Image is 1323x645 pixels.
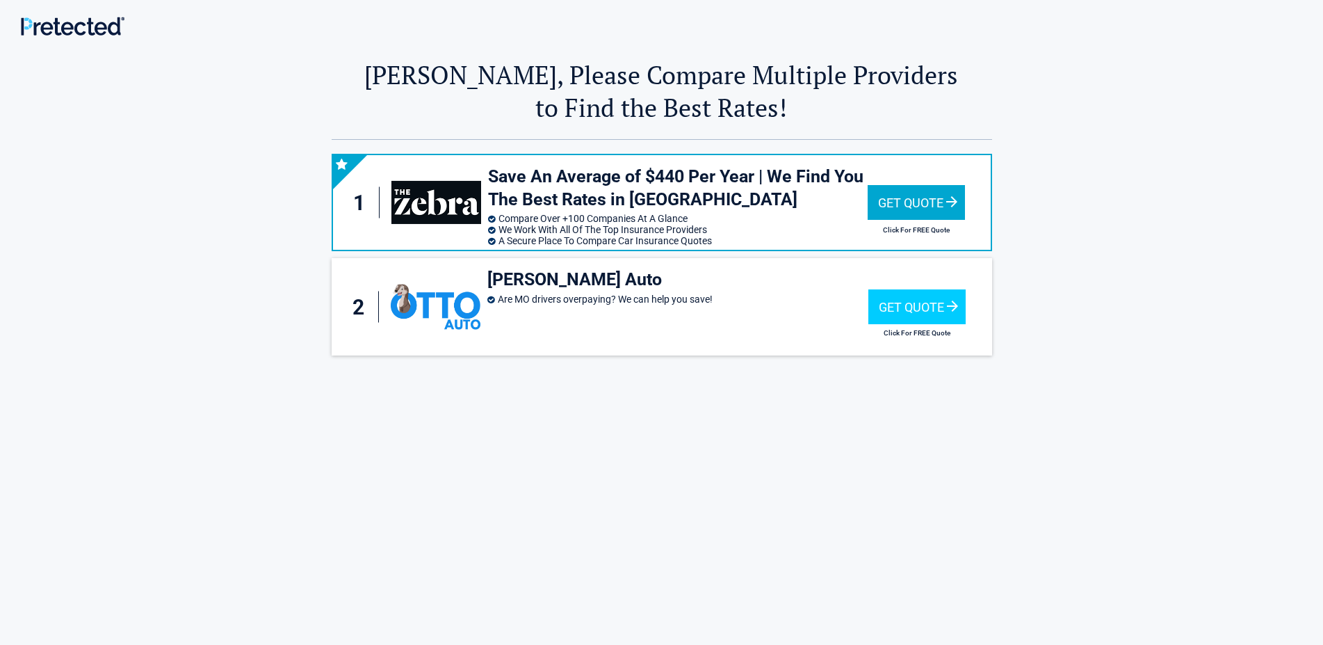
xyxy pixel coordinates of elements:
img: Main Logo [21,17,124,35]
li: Compare Over +100 Companies At A Glance [488,213,868,224]
div: 2 [346,292,379,323]
img: thezebra's logo [391,181,480,224]
h2: [PERSON_NAME], Please Compare Multiple Providers to Find the Best Rates! [332,58,992,124]
div: 1 [347,187,380,218]
h2: Click For FREE Quote [868,329,966,337]
h3: Save An Average of $440 Per Year | We Find You The Best Rates in [GEOGRAPHIC_DATA] [488,166,868,211]
h3: [PERSON_NAME] Auto [487,269,868,292]
img: ottoinsurance's logo [391,285,480,330]
li: A Secure Place To Compare Car Insurance Quotes [488,235,868,246]
li: Are MO drivers overpaying? We can help you save! [487,294,868,305]
li: We Work With All Of The Top Insurance Providers [488,224,868,235]
div: Get Quote [868,185,965,220]
div: Get Quote [868,289,966,324]
h2: Click For FREE Quote [868,226,965,234]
